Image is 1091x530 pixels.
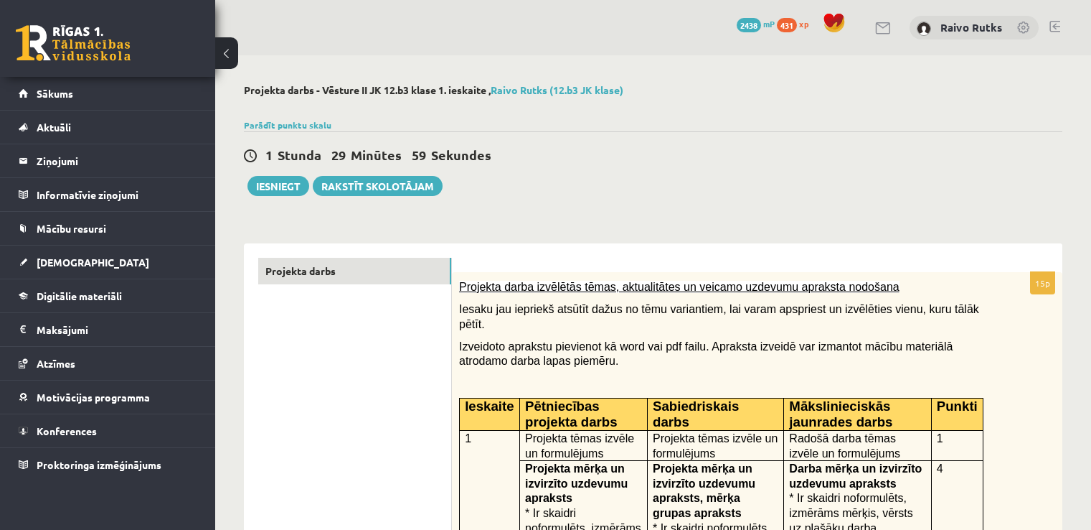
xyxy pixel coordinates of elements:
a: Rakstīt skolotājam [313,176,443,196]
a: Maksājumi [19,313,197,346]
legend: Informatīvie ziņojumi [37,178,197,211]
span: Stunda [278,147,321,163]
a: Konferences [19,414,197,447]
span: Konferences [37,424,97,437]
span: mP [763,18,775,29]
span: 1 [937,432,943,445]
span: Motivācijas programma [37,391,150,404]
span: Projekta tēmas izvēle un formulējums [525,432,634,460]
h2: Projekta darbs - Vēsture II JK 12.b3 klase 1. ieskaite , [244,84,1062,96]
span: Projekta darba izvēlētās tēmas, aktualitātes un veicamo uzdevumu apraksta nodošana [459,281,899,293]
a: Atzīmes [19,347,197,380]
span: Iesaku jau iepriekš atsūtīt dažus no tēmu variantiem, lai varam apspriest un izvēlēties vienu, ku... [459,303,979,330]
a: Projekta darbs [258,258,451,284]
span: Projekta mērķa un izvirzīto uzdevumu apraksts, mērķa grupas apraksts [653,462,755,519]
span: Ieskaite [465,399,514,414]
a: 2438 mP [737,18,775,29]
span: Sākums [37,87,73,100]
a: Proktoringa izmēģinājums [19,448,197,481]
span: Mākslinieciskās jaunrades darbs [789,399,892,429]
span: 2438 [737,18,761,32]
a: 431 xp [777,18,816,29]
span: Minūtes [351,147,402,163]
span: Aktuāli [37,121,71,134]
span: Mācību resursi [37,222,106,235]
span: Projekta tēmas izvēle un formulējums [653,432,778,460]
a: Aktuāli [19,111,197,144]
a: Motivācijas programma [19,381,197,414]
span: Proktoringa izmēģinājums [37,458,161,471]
span: Izveidoto aprakstu pievienot kā word vai pdf failu. Apraksta izveidē var izmantot mācību materiāl... [459,340,953,368]
a: Raivo Rutks (12.b3 JK klase) [491,83,623,96]
button: Iesniegt [247,176,309,196]
span: Sekundes [431,147,491,163]
span: 29 [331,147,346,163]
img: Raivo Rutks [917,22,931,36]
span: 431 [777,18,797,32]
a: Ziņojumi [19,144,197,177]
a: Mācību resursi [19,212,197,245]
span: xp [799,18,808,29]
a: [DEMOGRAPHIC_DATA] [19,246,197,279]
span: [DEMOGRAPHIC_DATA] [37,256,149,269]
span: Darba mērķa un izvirzīto uzdevumu apraksts [789,462,922,490]
a: Informatīvie ziņojumi [19,178,197,211]
a: Rīgas 1. Tālmācības vidusskola [16,25,131,61]
a: Digitālie materiāli [19,279,197,312]
span: Digitālie materiāli [37,289,122,302]
span: 59 [412,147,426,163]
span: 1 [265,147,273,163]
a: Sākums [19,77,197,110]
span: Radošā darba tēmas izvēle un formulējums [789,432,900,460]
legend: Ziņojumi [37,144,197,177]
span: 4 [937,462,943,475]
span: Punkti [937,399,978,414]
legend: Maksājumi [37,313,197,346]
span: Projekta mērķa un izvirzīto uzdevumu apraksts [525,462,628,504]
a: Parādīt punktu skalu [244,119,331,131]
span: Atzīmes [37,357,75,370]
span: Pētniecības projekta darbs [525,399,618,429]
a: Raivo Rutks [940,20,1002,34]
span: Sabiedriskais darbs [653,399,739,429]
p: 15p [1030,271,1055,294]
span: 1 [465,432,471,445]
